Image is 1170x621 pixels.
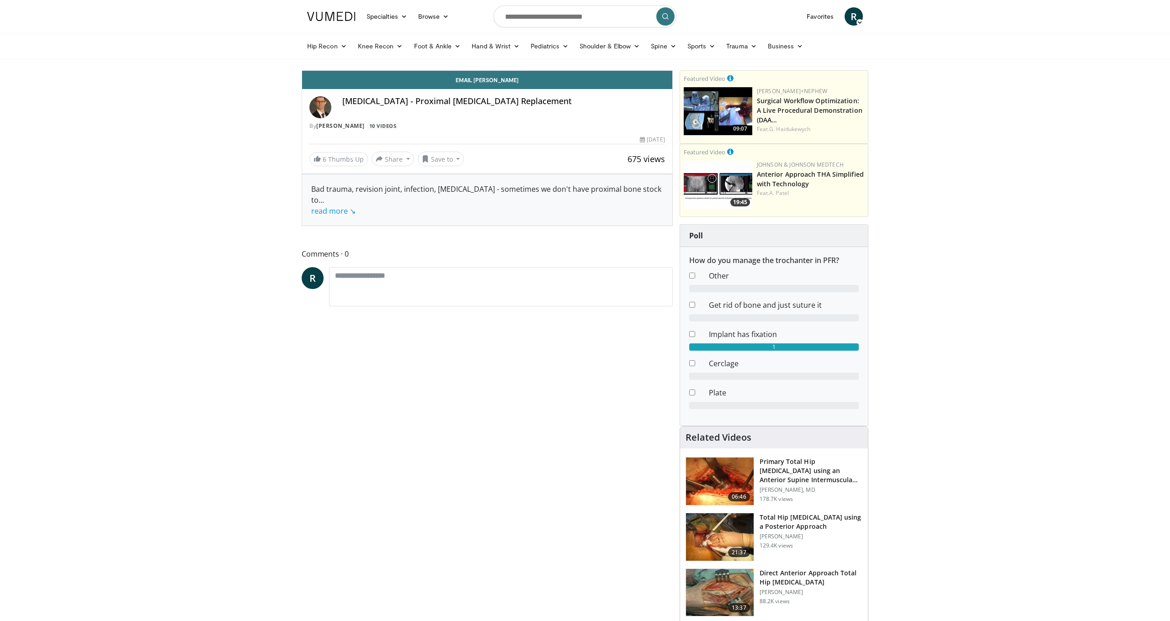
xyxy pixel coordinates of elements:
h3: Total Hip [MEDICAL_DATA] using a Posterior Approach [760,513,862,531]
a: G. Haidukewych [769,125,810,133]
div: Feat. [757,125,864,133]
a: Hip Recon [302,37,352,55]
a: 19:45 [684,161,752,209]
span: 06:46 [728,492,750,501]
a: Sports [682,37,721,55]
p: 129.4K views [760,542,793,549]
small: Featured Video [684,148,725,156]
span: 6 [323,155,326,163]
a: 13:37 Direct Anterior Approach Total Hip [MEDICAL_DATA] [PERSON_NAME] 88.2K views [686,568,862,617]
img: Avatar [309,96,331,118]
p: 88.2K views [760,598,790,605]
h6: How do you manage the trochanter in PFR? [689,256,859,265]
dd: Implant has fixation [702,329,866,340]
a: Trauma [721,37,762,55]
a: 6 Thumbs Up [309,152,368,166]
dd: Plate [702,387,866,398]
a: 21:37 Total Hip [MEDICAL_DATA] using a Posterior Approach [PERSON_NAME] 129.4K views [686,513,862,561]
span: Comments 0 [302,248,673,260]
dd: Other [702,270,866,281]
a: [PERSON_NAME]+Nephew [757,87,827,95]
div: 1 [689,343,859,351]
a: Johnson & Johnson MedTech [757,161,844,168]
div: [DATE] [640,136,665,144]
a: 06:46 Primary Total Hip [MEDICAL_DATA] using an Anterior Supine Intermuscula… [PERSON_NAME], MD 1... [686,457,862,505]
p: [PERSON_NAME] [760,589,862,596]
button: Save to [418,152,464,166]
span: 675 views [628,153,665,164]
a: [PERSON_NAME] [316,122,365,130]
a: Browse [413,7,455,26]
span: 21:37 [728,548,750,557]
img: bcfc90b5-8c69-4b20-afee-af4c0acaf118.150x105_q85_crop-smart_upscale.jpg [684,87,752,135]
div: Bad trauma, revision joint, infection, [MEDICAL_DATA] - sometimes we don't have proximal bone sto... [311,184,663,216]
small: Featured Video [684,74,725,83]
a: R [302,267,324,289]
dd: Get rid of bone and just suture it [702,300,866,310]
a: Business [762,37,809,55]
p: 178.7K views [760,495,793,503]
a: Knee Recon [352,37,409,55]
h4: [MEDICAL_DATA] - Proximal [MEDICAL_DATA] Replacement [342,96,665,106]
a: 10 Videos [366,122,399,130]
img: 294118_0000_1.png.150x105_q85_crop-smart_upscale.jpg [686,569,754,616]
h3: Direct Anterior Approach Total Hip [MEDICAL_DATA] [760,568,862,587]
p: [PERSON_NAME] [760,533,862,540]
h4: Related Videos [686,432,751,443]
dd: Cerclage [702,358,866,369]
button: Share [372,152,414,166]
h3: Primary Total Hip [MEDICAL_DATA] using an Anterior Supine Intermuscula… [760,457,862,484]
a: Favorites [801,7,839,26]
input: Search topics, interventions [494,5,676,27]
a: Shoulder & Elbow [574,37,645,55]
a: read more ↘ [311,206,356,216]
a: Specialties [361,7,413,26]
a: Spine [645,37,681,55]
div: Feat. [757,189,864,197]
img: VuMedi Logo [307,12,356,21]
a: Surgical Workflow Optimization: A Live Procedural Demonstration (DAA… [757,96,862,124]
span: 19:45 [730,198,750,206]
a: Foot & Ankle [409,37,467,55]
img: 286987_0000_1.png.150x105_q85_crop-smart_upscale.jpg [686,513,754,561]
div: By [309,122,665,130]
a: Pediatrics [525,37,574,55]
img: 263423_3.png.150x105_q85_crop-smart_upscale.jpg [686,458,754,505]
span: 09:07 [730,125,750,133]
a: Hand & Wrist [466,37,525,55]
a: A. Patel [769,189,789,197]
span: 13:37 [728,603,750,612]
a: Anterior Approach THA Simplified with Technology [757,170,864,188]
a: 09:07 [684,87,752,135]
a: Email [PERSON_NAME] [302,71,672,89]
a: R [845,7,863,26]
p: [PERSON_NAME], MD [760,486,862,494]
img: 06bb1c17-1231-4454-8f12-6191b0b3b81a.150x105_q85_crop-smart_upscale.jpg [684,161,752,209]
strong: Poll [689,231,703,241]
